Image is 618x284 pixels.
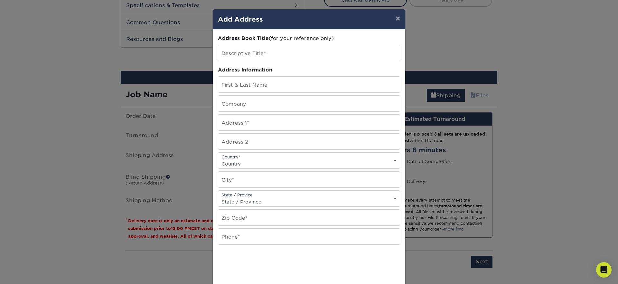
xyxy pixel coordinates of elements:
[218,35,269,41] span: Address Book Title
[596,262,612,278] div: Open Intercom Messenger
[390,9,405,27] button: ×
[218,66,400,74] div: Address Information
[218,35,400,42] div: (for your reference only)
[218,252,316,278] iframe: reCAPTCHA
[218,14,400,24] h4: Add Address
